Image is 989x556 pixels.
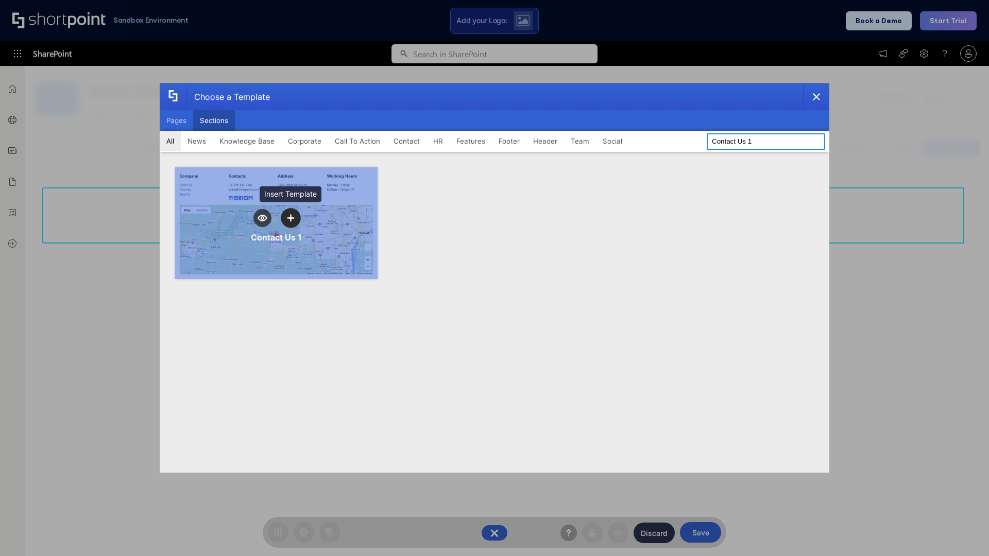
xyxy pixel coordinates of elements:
[450,131,492,151] button: Features
[281,131,328,151] button: Corporate
[492,131,526,151] button: Footer
[251,232,302,242] div: Contact Us 1
[160,131,181,151] button: All
[596,131,629,151] button: Social
[328,131,387,151] button: Call To Action
[564,131,596,151] button: Team
[181,131,213,151] button: News
[526,131,564,151] button: Header
[160,110,193,131] button: Pages
[427,131,450,151] button: HR
[193,110,235,131] button: Sections
[186,84,270,110] div: Choose a Template
[213,131,281,151] button: Knowledge Base
[707,133,825,150] input: Search
[387,131,427,151] button: Contact
[937,507,989,556] iframe: Chat Widget
[160,83,829,473] div: template selector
